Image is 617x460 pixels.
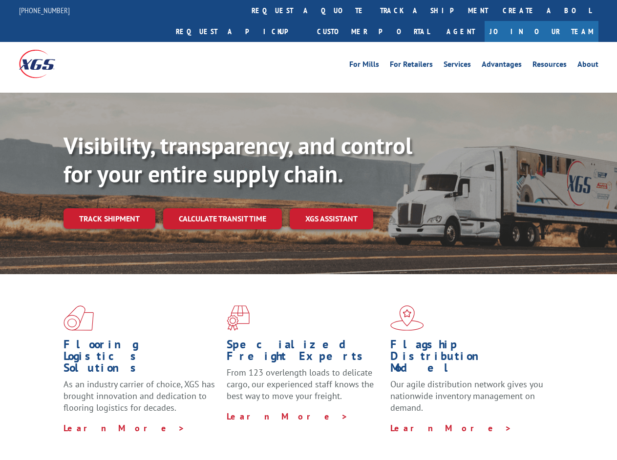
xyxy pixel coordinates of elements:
[290,208,373,229] a: XGS ASSISTANT
[577,60,598,71] a: About
[349,60,379,71] a: For Mills
[482,60,522,71] a: Advantages
[64,208,155,229] a: Track shipment
[64,339,219,379] h1: Flooring Logistics Solutions
[64,379,215,413] span: As an industry carrier of choice, XGS has brought innovation and dedication to flooring logistics...
[163,208,282,229] a: Calculate transit time
[437,21,485,42] a: Agent
[444,60,471,71] a: Services
[227,305,250,331] img: xgs-icon-focused-on-flooring-red
[390,422,512,434] a: Learn More >
[64,130,412,189] b: Visibility, transparency, and control for your entire supply chain.
[485,21,598,42] a: Join Our Team
[64,305,94,331] img: xgs-icon-total-supply-chain-intelligence-red
[227,339,383,367] h1: Specialized Freight Experts
[310,21,437,42] a: Customer Portal
[169,21,310,42] a: Request a pickup
[390,305,424,331] img: xgs-icon-flagship-distribution-model-red
[227,411,348,422] a: Learn More >
[19,5,70,15] a: [PHONE_NUMBER]
[227,367,383,410] p: From 123 overlength loads to delicate cargo, our experienced staff knows the best way to move you...
[390,339,546,379] h1: Flagship Distribution Model
[390,60,433,71] a: For Retailers
[64,422,185,434] a: Learn More >
[390,379,543,413] span: Our agile distribution network gives you nationwide inventory management on demand.
[532,60,567,71] a: Resources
